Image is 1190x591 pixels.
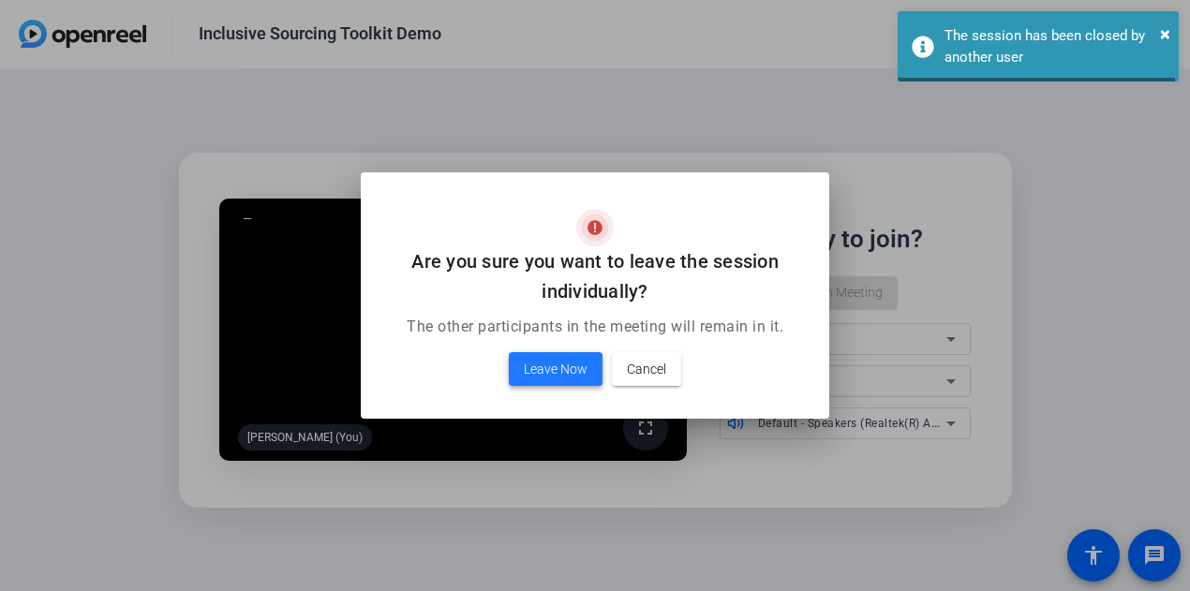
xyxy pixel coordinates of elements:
[509,352,602,386] button: Leave Now
[945,25,1165,67] div: The session has been closed by another user
[1160,22,1170,45] span: ×
[627,358,666,380] span: Cancel
[524,358,588,380] span: Leave Now
[383,316,807,338] p: The other participants in the meeting will remain in it.
[612,352,681,386] button: Cancel
[383,246,807,306] h2: Are you sure you want to leave the session individually?
[1160,20,1170,48] button: Close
